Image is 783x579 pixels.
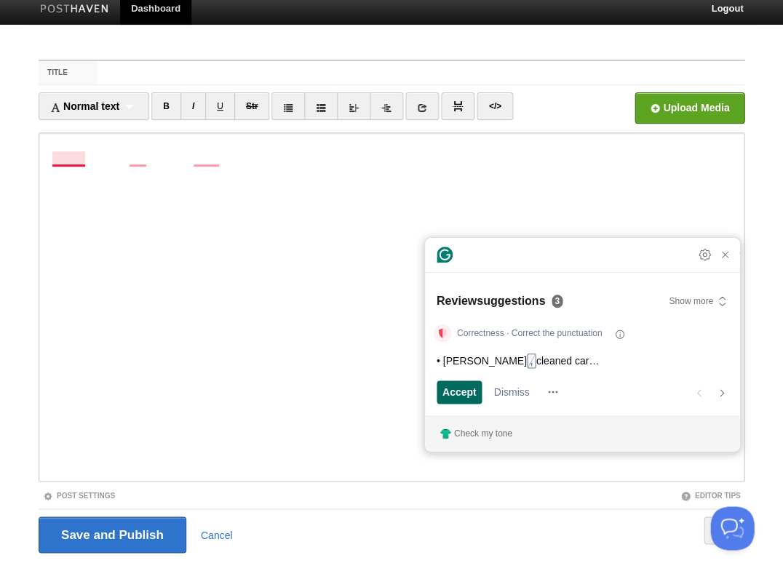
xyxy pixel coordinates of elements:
span: Normal text [50,100,119,112]
a: Post Settings [43,491,115,499]
img: Posthaven-bar [40,4,109,15]
a: Editor Tips [680,491,740,499]
iframe: Help Scout Beacon - Open [710,506,754,550]
a: I [180,92,206,120]
label: Title [39,61,98,84]
a: Cancel [201,529,233,540]
a: B [151,92,181,120]
a: U [205,92,235,120]
a: Str [234,92,270,120]
del: Str [246,101,258,111]
input: Save and Publish [39,516,186,553]
img: pagebreak-icon.png [453,101,463,111]
a: </> [477,92,512,120]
